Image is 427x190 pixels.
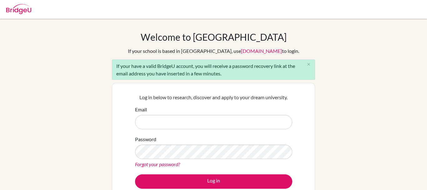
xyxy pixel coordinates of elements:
[6,4,31,14] img: Bridge-U
[135,136,156,143] label: Password
[302,60,315,69] button: Close
[141,31,287,43] h1: Welcome to [GEOGRAPHIC_DATA]
[112,59,315,80] div: If your have a valid BridgeU account, you will receive a password recovery link at the email addr...
[241,48,282,54] a: [DOMAIN_NAME]
[135,161,180,167] a: Forgot your password?
[128,47,299,55] div: If your school is based in [GEOGRAPHIC_DATA], use to login.
[135,94,292,101] p: Log in below to research, discover and apply to your dream university.
[135,106,147,113] label: Email
[306,62,311,67] i: close
[135,174,292,189] button: Log in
